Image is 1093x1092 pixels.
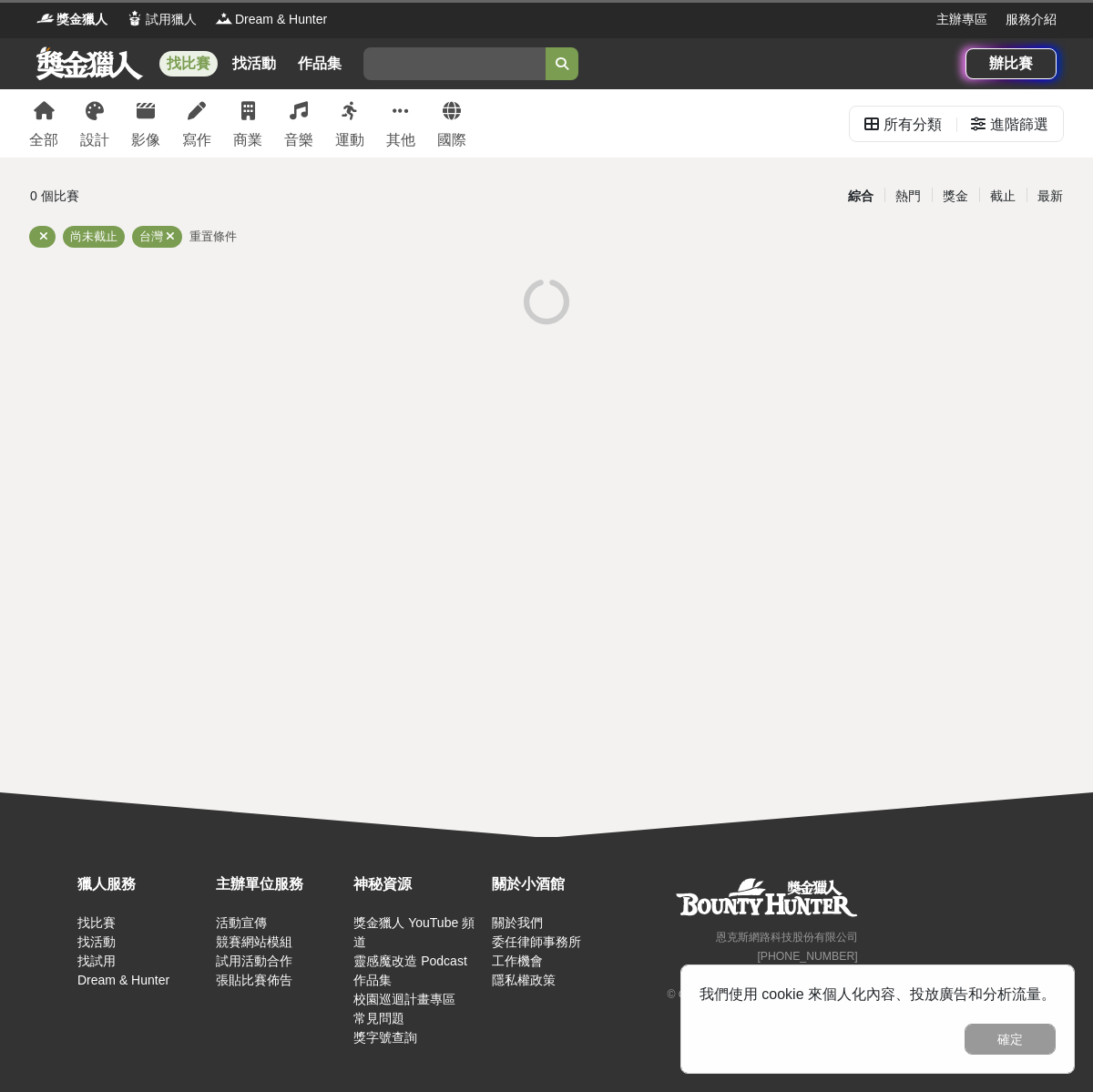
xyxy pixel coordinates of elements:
[225,51,283,77] a: 找活動
[965,1024,1056,1055] button: 確定
[492,973,556,987] a: 隱私權政策
[77,873,207,895] div: 獵人服務
[189,230,237,243] span: 重置條件
[126,10,197,29] a: Logo試用獵人
[215,9,233,27] img: Logo
[216,934,292,949] a: 競賽網站模組
[36,10,107,29] a: Logo獎金獵人
[492,954,543,968] a: 工作機會
[70,230,117,243] span: 尚未截止
[353,954,466,968] a: 靈感魔改造 Podcast
[77,934,116,949] a: 找活動
[990,107,1048,143] div: 進階篩選
[139,230,163,243] span: 台灣
[437,129,466,151] div: 國際
[700,986,1056,1002] span: 我們使用 cookie 來個人化內容、投放廣告和分析流量。
[131,89,160,158] a: 影像
[965,48,1057,79] a: 辦比賽
[235,10,327,29] span: Dream & Hunter
[77,973,169,987] a: Dream & Hunter
[335,89,364,158] a: 運動
[216,973,292,987] a: 張貼比賽佈告
[29,129,58,151] div: 全部
[335,129,364,151] div: 運動
[131,129,160,151] div: 影像
[492,915,543,930] a: 關於我們
[353,915,475,949] a: 獎金獵人 YouTube 頻道
[884,107,942,143] div: 所有分類
[77,954,116,968] a: 找試用
[353,992,455,1006] a: 校園巡迴計畫專區
[126,9,144,27] img: Logo
[284,89,313,158] a: 音樂
[716,931,858,944] small: 恩克斯網路科技股份有限公司
[80,129,109,151] div: 設計
[353,973,392,987] a: 作品集
[291,51,349,77] a: 作品集
[932,180,979,212] div: 獎金
[437,89,466,158] a: 國際
[215,10,327,29] a: LogoDream & Hunter
[386,129,415,151] div: 其他
[667,988,857,1001] small: © Copyright 2025 . All Rights Reserved.
[353,1030,417,1045] a: 獎字號查詢
[29,89,58,158] a: 全部
[146,10,197,29] span: 試用獵人
[284,129,313,151] div: 音樂
[30,180,373,212] div: 0 個比賽
[233,89,262,158] a: 商業
[353,1011,404,1026] a: 常見問題
[36,9,55,27] img: Logo
[492,934,581,949] a: 委任律師事務所
[233,129,262,151] div: 商業
[884,180,932,212] div: 熱門
[757,950,857,963] small: [PHONE_NUMBER]
[386,89,415,158] a: 其他
[1027,180,1074,212] div: 最新
[77,915,116,930] a: 找比賽
[182,89,211,158] a: 寫作
[1006,10,1057,29] a: 服務介紹
[159,51,218,77] a: 找比賽
[216,873,345,895] div: 主辦單位服務
[936,10,987,29] a: 主辦專區
[837,180,884,212] div: 綜合
[492,873,621,895] div: 關於小酒館
[979,180,1027,212] div: 截止
[182,129,211,151] div: 寫作
[353,873,483,895] div: 神秘資源
[80,89,109,158] a: 設計
[216,954,292,968] a: 試用活動合作
[56,10,107,29] span: 獎金獵人
[216,915,267,930] a: 活動宣傳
